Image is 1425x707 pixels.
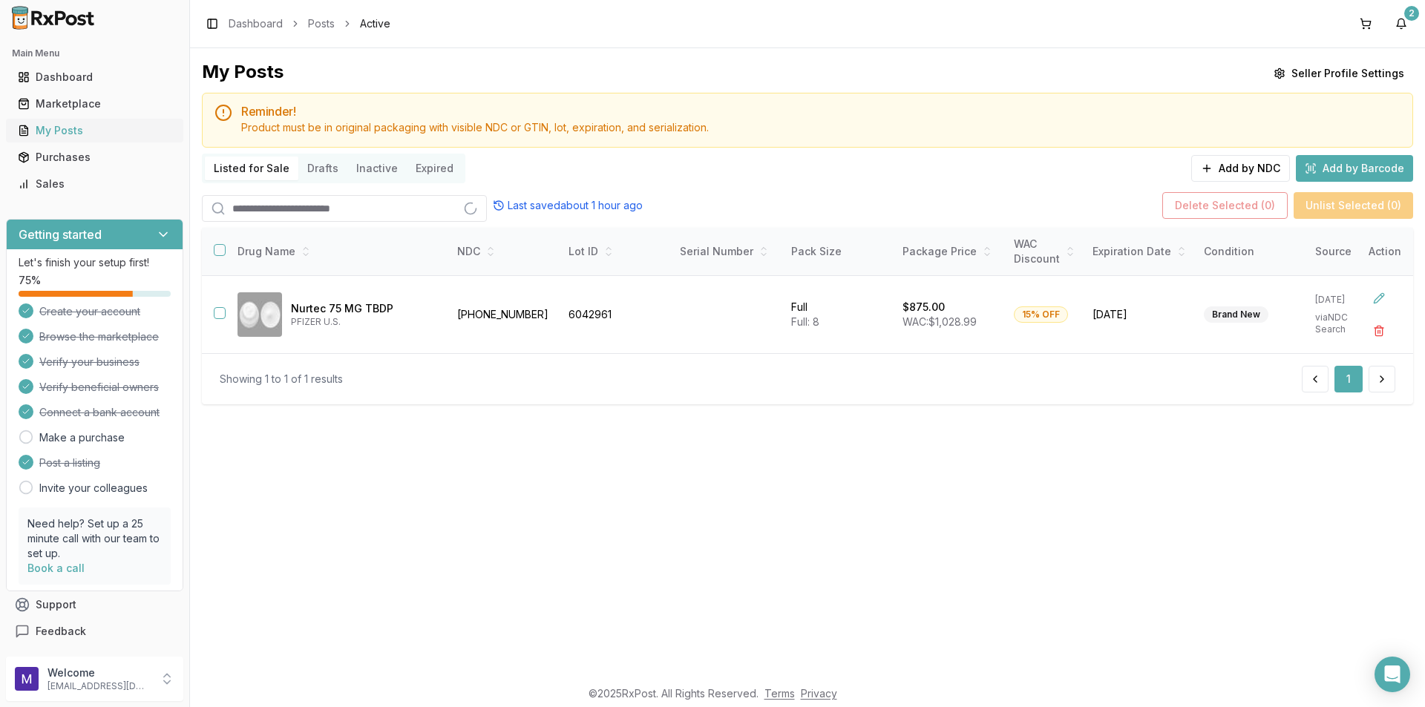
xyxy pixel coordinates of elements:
[19,273,41,288] span: 75 %
[229,16,390,31] nav: breadcrumb
[6,6,101,30] img: RxPost Logo
[241,120,1401,135] div: Product must be in original packaging with visible NDC or GTIN, lot, expiration, and serialization.
[360,16,390,31] span: Active
[1375,657,1410,692] div: Open Intercom Messenger
[12,47,177,59] h2: Main Menu
[1357,228,1413,276] th: Action
[782,276,894,354] td: Full
[27,516,162,561] p: Need help? Set up a 25 minute call with our team to set up.
[347,157,407,180] button: Inactive
[407,157,462,180] button: Expired
[1092,244,1186,259] div: Expiration Date
[18,177,171,191] div: Sales
[39,355,140,369] span: Verify your business
[6,591,183,618] button: Support
[39,456,100,470] span: Post a listing
[308,16,335,31] a: Posts
[12,171,177,197] a: Sales
[1092,307,1186,322] span: [DATE]
[220,372,343,387] div: Showing 1 to 1 of 1 results
[47,665,151,680] p: Welcome
[902,315,977,328] span: WAC: $1,028.99
[291,316,436,328] p: PFIZER U.S.
[457,244,551,259] div: NDC
[12,117,177,144] a: My Posts
[1014,306,1068,323] div: 15% OFF
[1296,155,1413,182] button: Add by Barcode
[6,92,183,116] button: Marketplace
[493,198,643,213] div: Last saved about 1 hour ago
[47,680,151,692] p: [EMAIL_ADDRESS][DOMAIN_NAME]
[6,172,183,196] button: Sales
[1191,155,1290,182] button: Add by NDC
[902,300,945,315] p: $875.00
[1366,318,1392,344] button: Delete
[27,562,85,574] a: Book a call
[291,301,436,316] p: Nurtec 75 MG TBDP
[39,405,160,420] span: Connect a bank account
[19,255,171,270] p: Let's finish your setup first!
[19,226,102,243] h3: Getting started
[39,380,159,395] span: Verify beneficial owners
[560,276,671,354] td: 6042961
[782,228,894,276] th: Pack Size
[1315,312,1372,335] p: via NDC Search
[241,105,1401,117] h5: Reminder!
[1315,294,1372,306] p: [DATE]
[18,123,171,138] div: My Posts
[6,618,183,645] button: Feedback
[764,687,795,700] a: Terms
[202,60,284,87] div: My Posts
[12,91,177,117] a: Marketplace
[6,65,183,89] button: Dashboard
[298,157,347,180] button: Drafts
[229,16,283,31] a: Dashboard
[1389,12,1413,36] button: 2
[1315,244,1372,259] div: Source
[18,70,171,85] div: Dashboard
[12,64,177,91] a: Dashboard
[680,244,773,259] div: Serial Number
[1334,366,1363,392] button: 1
[18,150,171,165] div: Purchases
[39,481,148,496] a: Invite your colleagues
[1204,306,1268,323] div: Brand New
[1014,237,1075,266] div: WAC Discount
[237,292,282,337] img: Nurtec 75 MG TBDP
[1404,6,1419,21] div: 2
[15,667,39,691] img: User avatar
[791,315,819,328] span: Full: 8
[39,304,140,319] span: Create your account
[1195,228,1306,276] th: Condition
[6,119,183,142] button: My Posts
[36,624,86,639] span: Feedback
[39,329,159,344] span: Browse the marketplace
[1366,285,1392,312] button: Edit
[6,145,183,169] button: Purchases
[12,144,177,171] a: Purchases
[902,244,996,259] div: Package Price
[801,687,837,700] a: Privacy
[205,157,298,180] button: Listed for Sale
[448,276,560,354] td: [PHONE_NUMBER]
[237,244,436,259] div: Drug Name
[18,96,171,111] div: Marketplace
[1265,60,1413,87] button: Seller Profile Settings
[39,430,125,445] a: Make a purchase
[569,244,662,259] div: Lot ID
